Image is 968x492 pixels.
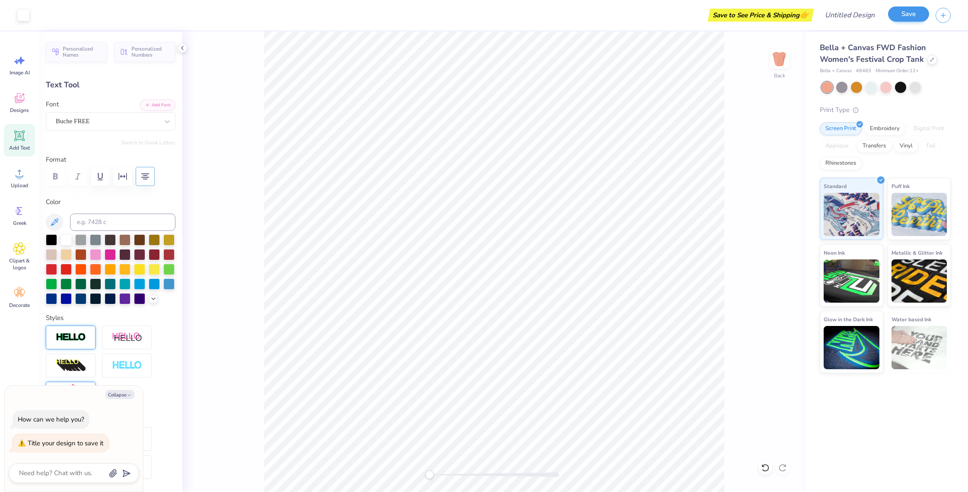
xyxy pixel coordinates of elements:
div: Digital Print [908,122,950,135]
span: Puff Ink [892,182,910,191]
span: Image AI [10,69,30,76]
button: Personalized Names [46,42,107,62]
span: Add Text [9,144,30,151]
div: Vinyl [894,140,918,153]
input: e.g. 7428 c [70,214,175,231]
span: Metallic & Glitter Ink [892,248,943,257]
div: How can we help you? [18,415,84,424]
button: Collapse [105,390,134,399]
span: Decorate [9,302,30,309]
span: 👉 [799,10,809,20]
img: 3D Illusion [56,359,86,373]
label: Styles [46,313,64,323]
span: Upload [11,182,28,189]
div: Screen Print [820,122,862,135]
span: Personalized Numbers [131,46,170,58]
span: Bella + Canvas FWD Fashion Women's Festival Crop Tank [820,42,926,64]
span: Designs [10,107,29,114]
img: Stroke [56,332,86,342]
div: Foil [921,140,941,153]
img: Water based Ink [892,326,947,369]
span: Glow in the Dark Ink [824,315,873,324]
span: # 8483 [856,67,871,75]
button: Personalized Numbers [115,42,175,62]
button: Add Font [140,99,175,111]
img: Standard [824,193,879,236]
div: Text Tool [46,79,175,91]
span: Clipart & logos [5,257,34,271]
img: Puff Ink [892,193,947,236]
div: Back [774,72,785,80]
span: Standard [824,182,847,191]
input: Untitled Design [818,6,882,24]
button: Save [888,6,929,22]
label: Format [46,155,175,165]
div: Save to See Price & Shipping [710,9,812,22]
div: Accessibility label [425,470,434,479]
span: Minimum Order: 12 + [876,67,919,75]
span: Greek [13,220,26,227]
img: Neon Ink [824,259,879,303]
label: Color [46,197,175,207]
div: Title your design to save it [28,439,103,447]
img: Metallic & Glitter Ink [892,259,947,303]
div: Embroidery [864,122,905,135]
label: Font [46,99,59,109]
div: Print Type [820,105,951,115]
div: Rhinestones [820,157,862,170]
div: Applique [820,140,854,153]
span: Personalized Names [63,46,102,58]
img: Glow in the Dark Ink [824,326,879,369]
img: Back [771,50,788,67]
div: Transfers [857,140,892,153]
img: Negative Space [112,361,142,371]
button: Switch to Greek Letters [121,139,175,146]
img: Free Distort [56,384,86,403]
span: Bella + Canvas [820,67,852,75]
span: Water based Ink [892,315,931,324]
img: Shadow [112,332,142,343]
span: Neon Ink [824,248,845,257]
